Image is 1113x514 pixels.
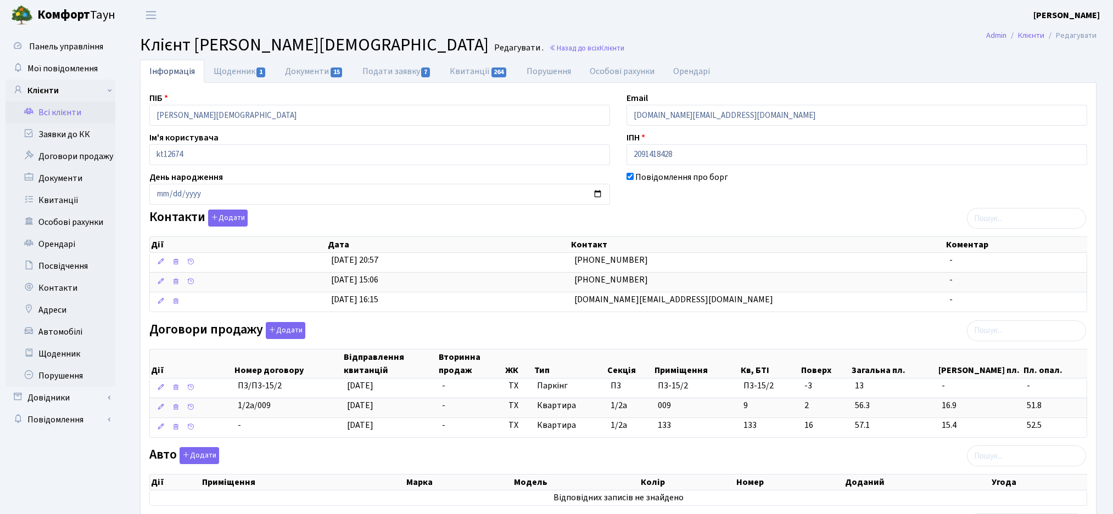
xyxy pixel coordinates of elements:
[945,237,1087,252] th: Коментар
[611,399,627,411] span: 1/2а
[664,60,719,83] a: Орендарі
[580,60,664,83] a: Особові рахунки
[855,399,933,412] span: 56.3
[855,380,933,392] span: 13
[508,419,528,432] span: ТХ
[204,60,276,83] a: Щоденник
[5,58,115,80] a: Мої повідомлення
[5,409,115,431] a: Повідомлення
[743,419,795,432] span: 133
[537,380,602,392] span: Паркінг
[743,380,795,392] span: П3-15/2
[438,349,504,378] th: Вторинна продаж
[533,349,607,378] th: Тип
[986,30,1006,41] a: Admin
[937,349,1022,378] th: [PERSON_NAME] пл.
[967,320,1086,341] input: Пошук...
[205,208,248,227] a: Додати
[804,380,846,392] span: -3
[5,365,115,387] a: Порушення
[570,237,945,252] th: Контакт
[5,189,115,211] a: Квитанції
[5,233,115,255] a: Орендарі
[140,60,204,83] a: Інформація
[266,322,305,339] button: Договори продажу
[743,399,795,412] span: 9
[331,274,378,286] span: [DATE] 15:06
[658,399,671,411] span: 009
[440,60,517,83] a: Квитанції
[508,399,528,412] span: ТХ
[150,349,233,378] th: Дії
[537,419,602,432] span: Квартира
[5,343,115,365] a: Щоденник
[256,67,265,77] span: 1
[537,399,602,412] span: Квартира
[574,254,648,266] span: [PHONE_NUMBER]
[1022,349,1087,378] th: Пл. опал.
[735,475,844,490] th: Номер
[5,299,115,321] a: Адреси
[600,43,624,53] span: Клієнти
[517,60,580,83] a: Порушення
[233,349,343,378] th: Номер договору
[149,447,219,464] label: Авто
[5,277,115,299] a: Контакти
[640,475,735,490] th: Колір
[5,211,115,233] a: Особові рахунки
[27,63,98,75] span: Мої повідомлення
[1027,399,1082,412] span: 51.8
[208,210,248,227] button: Контакти
[942,419,1018,432] span: 15.4
[967,208,1086,229] input: Пошук...
[238,380,282,392] span: П3/П3-15/2
[149,131,219,144] label: Ім'я користувача
[1027,380,1082,392] span: -
[201,475,405,490] th: Приміщення
[504,349,533,378] th: ЖК
[949,274,953,286] span: -
[421,67,430,77] span: 7
[150,475,201,490] th: Дії
[949,293,953,306] span: -
[180,447,219,464] button: Авто
[327,237,570,252] th: Дата
[140,32,489,58] span: Клієнт [PERSON_NAME][DEMOGRAPHIC_DATA]
[150,237,327,252] th: Дії
[353,60,440,83] a: Подати заявку
[331,293,378,306] span: [DATE] 16:15
[942,399,1018,412] span: 16.9
[347,399,373,411] span: [DATE]
[942,380,1018,392] span: -
[405,475,512,490] th: Марка
[149,322,305,339] label: Договори продажу
[1027,419,1082,432] span: 52.5
[804,399,846,412] span: 2
[1044,30,1097,42] li: Редагувати
[177,445,219,465] a: Додати
[740,349,800,378] th: Кв, БТІ
[851,349,937,378] th: Загальна пл.
[1033,9,1100,22] a: [PERSON_NAME]
[5,36,115,58] a: Панель управління
[343,349,438,378] th: Відправлення квитанцій
[804,419,846,432] span: 16
[627,131,645,144] label: ІПН
[5,123,115,145] a: Заявки до КК
[991,475,1087,490] th: Угода
[508,380,528,392] span: ТХ
[5,167,115,189] a: Документи
[442,399,445,411] span: -
[442,380,445,392] span: -
[491,67,507,77] span: 264
[949,254,953,266] span: -
[29,41,103,53] span: Панель управління
[5,145,115,167] a: Договори продажу
[5,255,115,277] a: Посвідчення
[635,171,728,184] label: Повідомлення про борг
[11,4,33,26] img: logo.png
[513,475,640,490] th: Модель
[276,60,353,83] a: Документи
[606,349,653,378] th: Секція
[611,380,621,392] span: П3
